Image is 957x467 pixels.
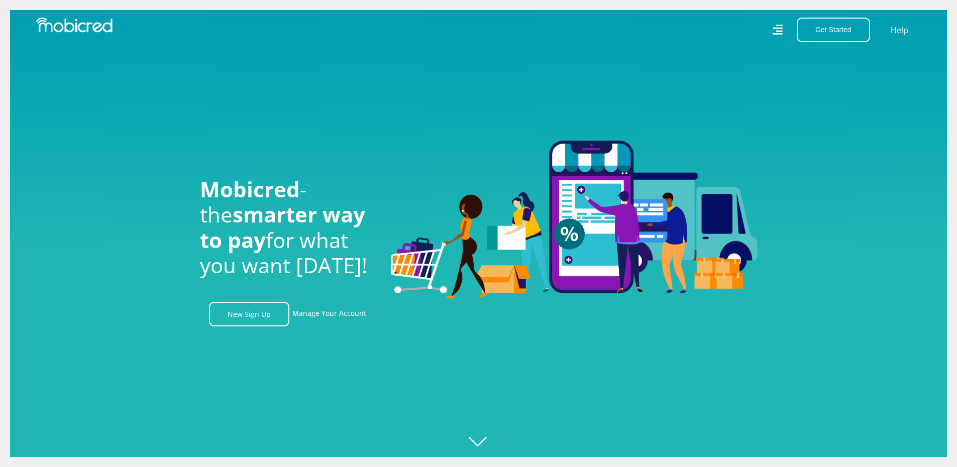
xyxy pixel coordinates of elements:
img: Welcome to Mobicred [391,141,758,299]
a: Help [890,24,909,37]
h1: - the for what you want [DATE]! [200,177,376,278]
a: Manage Your Account [292,302,366,326]
a: New Sign Up [209,302,289,326]
img: Mobicred [36,18,113,33]
span: smarter way to pay [200,200,365,254]
button: Get Started [797,18,870,42]
span: Mobicred [200,175,300,203]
